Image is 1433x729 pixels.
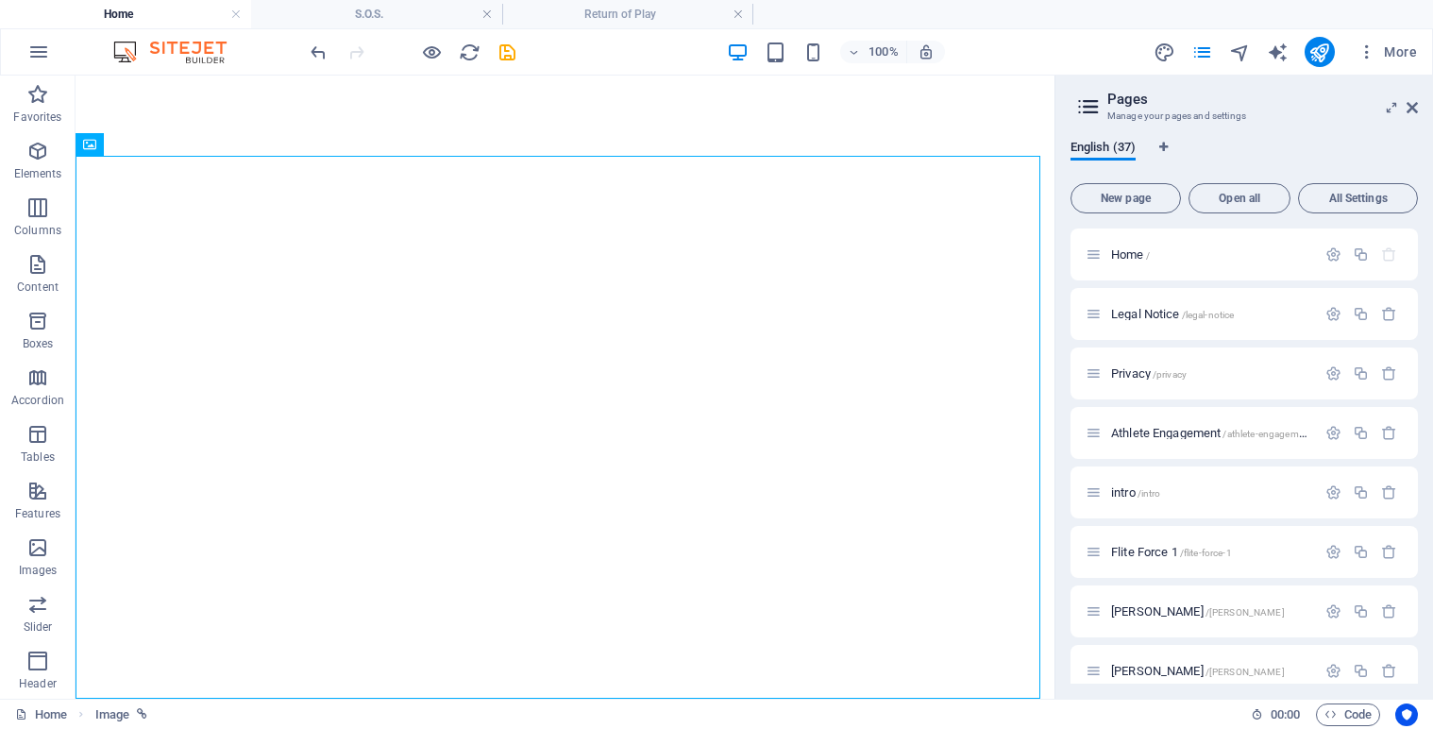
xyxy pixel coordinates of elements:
button: Click here to leave preview mode and continue editing [420,41,443,63]
h4: Return of Play [502,4,753,25]
div: Duplicate [1353,425,1369,441]
div: Athlete Engagement/athlete-engagement [1105,427,1316,439]
i: AI Writer [1267,42,1289,63]
div: Duplicate [1353,663,1369,679]
div: Remove [1381,603,1397,619]
div: Remove [1381,425,1397,441]
span: Click to open page [1111,247,1150,262]
span: /flite-force-1 [1180,548,1232,558]
button: Code [1316,704,1380,726]
div: Settings [1325,544,1341,560]
div: Settings [1325,603,1341,619]
p: Accordion [11,393,64,408]
div: Duplicate [1353,365,1369,381]
div: Settings [1325,663,1341,679]
button: design [1154,41,1176,63]
button: All Settings [1298,183,1418,213]
h3: Manage your pages and settings [1107,108,1380,125]
p: Elements [14,166,62,181]
div: Home/ [1105,248,1316,261]
span: /[PERSON_NAME] [1205,607,1285,618]
div: Privacy/privacy [1105,367,1316,380]
span: Click to open page [1111,604,1285,619]
span: /athlete-engagement [1222,429,1312,439]
p: Tables [21,449,55,465]
div: Language Tabs [1071,140,1418,176]
span: Click to open page [1111,545,1232,559]
h6: Session time [1251,704,1301,726]
div: Remove [1381,544,1397,560]
div: Settings [1325,484,1341,500]
span: Click to open page [1111,485,1161,500]
i: Save (Ctrl+S) [497,42,518,63]
span: /privacy [1153,369,1187,380]
p: Boxes [23,336,54,351]
div: Duplicate [1353,484,1369,500]
div: Remove [1381,365,1397,381]
span: All Settings [1307,193,1409,204]
div: Flite Force 1/flite-force-1 [1105,546,1316,558]
span: English (37) [1071,136,1136,162]
p: Features [15,506,60,521]
h4: S.O.S. [251,4,502,25]
div: Settings [1325,246,1341,263]
span: /[PERSON_NAME] [1205,667,1285,677]
button: save [496,41,518,63]
i: Navigator [1229,42,1251,63]
div: [PERSON_NAME]/[PERSON_NAME] [1105,665,1316,677]
p: Header [19,676,57,691]
button: reload [458,41,480,63]
button: pages [1191,41,1214,63]
span: Click to open page [1111,366,1187,381]
i: On resize automatically adjust zoom level to fit chosen device. [918,43,935,60]
i: Pages (Ctrl+Alt+S) [1191,42,1213,63]
button: Usercentrics [1395,704,1418,726]
i: This element is linked [137,709,147,720]
div: Remove [1381,663,1397,679]
span: Click to open page [1111,664,1285,678]
div: Settings [1325,365,1341,381]
p: Columns [14,223,61,238]
p: Favorites [13,110,61,125]
span: Click to select. Double-click to edit [95,704,129,726]
button: undo [307,41,329,63]
span: Legal Notice [1111,307,1234,321]
button: text_generator [1267,41,1290,63]
button: More [1350,37,1425,67]
div: Remove [1381,306,1397,322]
span: : [1284,707,1287,721]
div: [PERSON_NAME]/[PERSON_NAME] [1105,605,1316,618]
i: Reload page [459,42,480,63]
span: Open all [1197,193,1282,204]
button: navigator [1229,41,1252,63]
button: 100% [840,41,907,63]
div: Legal Notice/legal-notice [1105,308,1316,320]
nav: breadcrumb [95,704,148,726]
i: Publish [1308,42,1330,63]
button: New page [1071,183,1181,213]
span: New page [1079,193,1172,204]
p: Images [19,563,58,578]
div: Duplicate [1353,603,1369,619]
span: / [1146,250,1150,261]
span: Code [1324,704,1372,726]
button: Open all [1189,183,1290,213]
p: Slider [24,619,53,635]
i: Design (Ctrl+Alt+Y) [1154,42,1175,63]
div: Settings [1325,306,1341,322]
span: Click to open page [1111,426,1312,440]
span: More [1357,42,1417,61]
div: intro/intro [1105,486,1316,499]
h2: Pages [1107,91,1418,108]
button: publish [1305,37,1335,67]
span: 00 00 [1271,704,1300,726]
a: Click to cancel selection. Double-click to open Pages [15,704,67,726]
span: /legal-notice [1182,310,1235,320]
div: Remove [1381,484,1397,500]
img: Editor Logo [109,41,250,63]
span: /intro [1138,488,1161,499]
div: Duplicate [1353,544,1369,560]
i: Undo: Change link (Ctrl+Z) [308,42,329,63]
div: Duplicate [1353,306,1369,322]
p: Content [17,280,59,295]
